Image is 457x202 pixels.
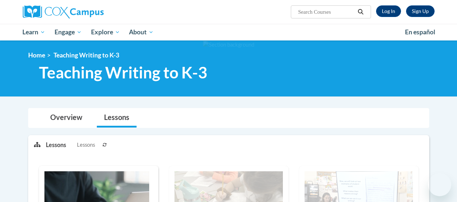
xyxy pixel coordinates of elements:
[124,24,158,40] a: About
[355,8,366,16] button: Search
[297,8,355,16] input: Search Courses
[405,28,435,36] span: En español
[91,28,120,36] span: Explore
[50,24,86,40] a: Engage
[428,173,451,196] iframe: Button to launch messaging window
[55,28,82,36] span: Engage
[97,108,137,128] a: Lessons
[18,24,50,40] a: Learn
[43,108,90,128] a: Overview
[77,141,95,149] span: Lessons
[23,5,153,18] a: Cox Campus
[46,141,66,149] p: Lessons
[53,51,119,59] span: Teaching Writing to K-3
[28,51,45,59] a: Home
[22,28,45,36] span: Learn
[86,24,125,40] a: Explore
[400,25,440,40] a: En español
[23,5,104,18] img: Cox Campus
[406,5,435,17] a: Register
[39,63,207,82] span: Teaching Writing to K-3
[376,5,401,17] a: Log In
[129,28,154,36] span: About
[17,24,440,40] div: Main menu
[203,41,254,49] img: Section background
